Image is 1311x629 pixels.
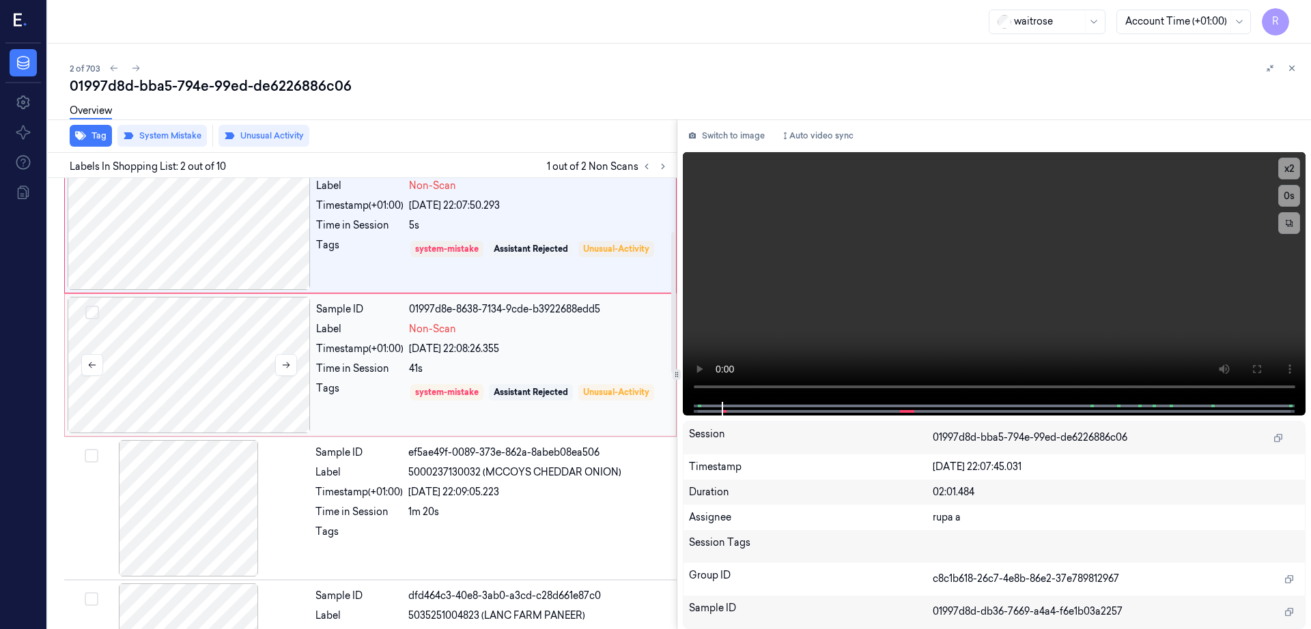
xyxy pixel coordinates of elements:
[408,505,668,519] div: 1m 20s
[689,536,933,557] div: Session Tags
[933,485,1299,499] div: 02:01.484
[683,125,770,147] button: Switch to image
[408,589,668,603] div: dfd464c3-40e8-3ab0-a3cd-c28d661e87c0
[408,465,621,480] span: 5000237130032 (MCCOYS CHEDDAR ONION)
[1262,8,1289,35] button: R
[316,179,404,193] div: Label
[1278,158,1300,179] button: x2
[933,572,1119,586] span: c8c1b618-26c7-4e8b-86e2-37e789812967
[494,243,568,255] div: Assistant Rejected
[316,238,404,260] div: Tags
[117,125,207,147] button: System Mistake
[70,160,226,174] span: Labels In Shopping List: 2 out of 10
[689,568,933,590] div: Group ID
[933,460,1299,474] div: [DATE] 22:07:45.031
[689,601,933,623] div: Sample ID
[70,76,1300,96] div: 01997d8d-bba5-794e-99ed-de6226886c06
[583,386,649,398] div: Unusual-Activity
[409,199,668,213] div: [DATE] 22:07:50.293
[415,386,479,398] div: system-mistake
[316,302,404,317] div: Sample ID
[85,306,99,319] button: Select row
[316,322,404,336] div: Label
[70,125,112,147] button: Tag
[933,604,1123,619] span: 01997d8d-db36-7669-a4a4-f6e1b03a2257
[85,449,98,463] button: Select row
[689,510,933,525] div: Assignee
[409,362,668,376] div: 41s
[316,199,404,213] div: Timestamp (+01:00)
[776,125,859,147] button: Auto video sync
[316,362,404,376] div: Time in Session
[689,427,933,449] div: Session
[408,609,585,623] span: 5035251004823 (LANC FARM PANEER)
[415,243,479,255] div: system-mistake
[1278,185,1300,207] button: 0s
[409,179,456,193] span: Non-Scan
[315,525,403,546] div: Tags
[689,485,933,499] div: Duration
[408,485,668,499] div: [DATE] 22:09:05.223
[316,218,404,233] div: Time in Session
[315,465,403,480] div: Label
[315,485,403,499] div: Timestamp (+01:00)
[85,592,98,606] button: Select row
[70,63,100,74] span: 2 of 703
[933,510,1299,525] div: rupa a
[583,243,649,255] div: Unusual-Activity
[409,302,668,317] div: 01997d8e-8638-7134-9cde-b3922688edd5
[315,445,403,460] div: Sample ID
[494,386,568,398] div: Assistant Rejected
[408,445,668,460] div: ef5ae49f-0089-373e-862a-8abeb08ea506
[316,342,404,356] div: Timestamp (+01:00)
[315,609,403,623] div: Label
[70,104,112,119] a: Overview
[933,430,1127,445] span: 01997d8d-bba5-794e-99ed-de6226886c06
[409,322,456,336] span: Non-Scan
[409,342,668,356] div: [DATE] 22:08:26.355
[218,125,309,147] button: Unusual Activity
[316,381,404,403] div: Tags
[689,460,933,474] div: Timestamp
[547,158,671,175] span: 1 out of 2 Non Scans
[315,589,403,603] div: Sample ID
[315,505,403,519] div: Time in Session
[409,218,668,233] div: 5s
